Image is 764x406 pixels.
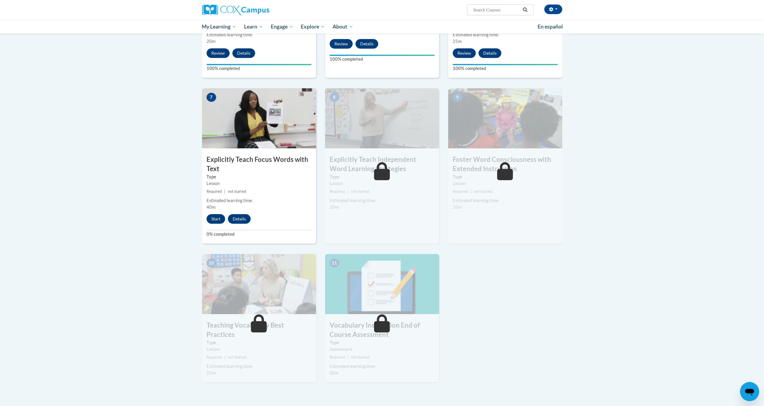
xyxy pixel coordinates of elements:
div: Lesson [207,346,312,353]
h3: Teaching Vocabulary Best Practices [202,321,316,339]
a: En español [534,20,567,33]
span: En español [538,23,563,30]
button: Details [355,39,378,49]
span: 25m [207,370,216,375]
button: Review [207,48,230,58]
span: Engage [271,23,293,30]
div: Estimated learning time: [207,363,312,370]
label: 100% completed [453,65,558,72]
div: Main menu [193,20,571,34]
span: 8 [330,93,339,102]
div: Lesson [207,180,312,187]
a: Explore [297,20,329,34]
span: not started [351,189,369,194]
div: Lesson [453,180,558,187]
div: Estimated learning time: [453,197,558,204]
iframe: Button to launch messaging window [740,382,759,401]
label: Type [330,174,435,180]
h3: Foster Word Consciousness with Extended Instruction [448,155,562,174]
span: | [347,355,349,359]
button: Details [479,48,501,58]
span: | [224,189,225,194]
label: Type [207,339,312,346]
h3: Explicitly Teach Independent Word Learning Strategies [325,155,439,174]
div: Estimated learning time: [330,197,435,204]
button: Review [330,39,353,49]
a: Cox Campus [202,5,316,15]
label: Type [453,174,558,180]
button: Start [207,214,225,224]
h3: Explicitly Teach Focus Words with Text [202,155,316,174]
span: 30m [330,370,339,375]
div: Your progress [207,64,312,65]
div: Estimated learning time: [207,32,312,38]
label: 0% completed [207,231,312,238]
span: 11 [330,259,339,268]
span: About [333,23,353,30]
label: Type [330,339,435,346]
span: | [347,189,349,194]
span: 20m [330,205,339,210]
a: My Learning [198,20,240,34]
div: Assessment [330,346,435,353]
div: Estimated learning time: [453,32,558,38]
span: not started [228,355,246,359]
button: Details [228,214,251,224]
label: 100% completed [207,65,312,72]
span: Required [207,355,222,359]
span: Required [330,355,345,359]
span: 40m [207,205,216,210]
div: Estimated learning time: [207,197,312,204]
div: Lesson [330,180,435,187]
h3: Vocabulary Instruction End of Course Assessment [325,321,439,339]
span: | [470,189,472,194]
img: Course Image [448,88,562,148]
span: not started [474,189,492,194]
span: Explore [301,23,325,30]
div: Your progress [453,64,558,65]
a: About [329,20,357,34]
button: Search [521,6,530,14]
div: Your progress [330,55,435,56]
span: not started [228,189,246,194]
span: Required [207,189,222,194]
label: 100% completed [330,56,435,62]
span: 25m [453,39,462,44]
span: My Learning [202,23,236,30]
button: Review [453,48,476,58]
a: Learn [240,20,267,34]
span: not started [351,355,369,359]
img: Course Image [202,254,316,314]
span: Required [330,189,345,194]
span: 20m [207,39,216,44]
input: Search Courses [473,6,521,14]
span: Learn [244,23,263,30]
label: Type [207,174,312,180]
img: Cox Campus [202,5,269,15]
span: 9 [453,93,462,102]
span: 7 [207,93,216,102]
span: 10 [207,259,216,268]
button: Account Settings [544,5,562,14]
img: Course Image [202,88,316,148]
div: Estimated learning time: [330,363,435,370]
span: | [224,355,225,359]
span: 35m [453,205,462,210]
span: Required [453,189,468,194]
img: Course Image [325,254,439,314]
img: Course Image [325,88,439,148]
button: Details [232,48,255,58]
a: Engage [267,20,297,34]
